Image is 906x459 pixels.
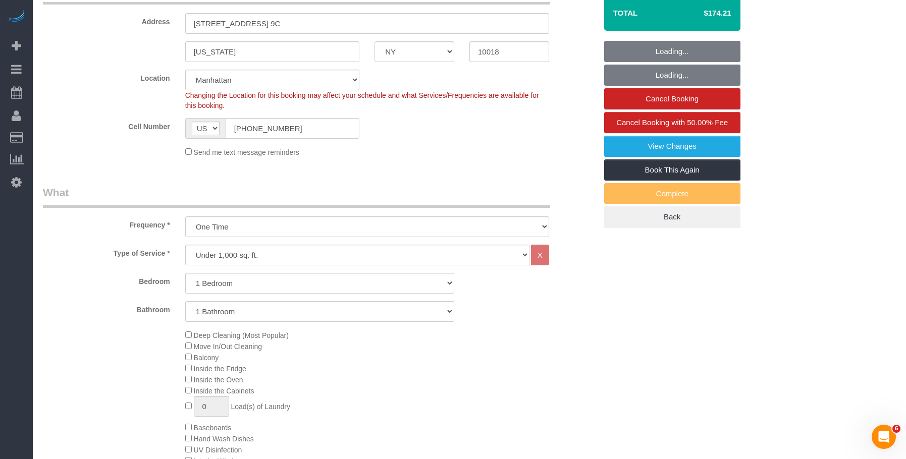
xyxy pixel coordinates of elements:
[616,118,728,127] span: Cancel Booking with 50.00% Fee
[613,9,638,17] strong: Total
[194,365,246,373] span: Inside the Fridge
[604,206,740,227] a: Back
[194,387,254,395] span: Inside the Cabinets
[6,10,26,24] img: Automaid Logo
[194,424,232,432] span: Baseboards
[35,216,178,230] label: Frequency *
[194,342,262,351] span: Move In/Out Cleaning
[673,9,731,18] h4: $174.21
[43,185,550,208] legend: What
[185,91,539,109] span: Changing the Location for this booking may affect your schedule and what Services/Frequencies are...
[194,331,289,339] span: Deep Cleaning (Most Popular)
[35,13,178,27] label: Address
[194,354,219,362] span: Balcony
[185,41,360,62] input: City
[604,159,740,181] a: Book This Again
[872,425,896,449] iframe: Intercom live chat
[35,70,178,83] label: Location
[604,112,740,133] a: Cancel Booking with 50.00% Fee
[469,41,549,62] input: Zip Code
[194,148,299,156] span: Send me text message reminders
[35,118,178,132] label: Cell Number
[194,435,254,443] span: Hand Wash Dishes
[892,425,900,433] span: 6
[194,446,242,454] span: UV Disinfection
[604,136,740,157] a: View Changes
[604,88,740,109] a: Cancel Booking
[35,273,178,286] label: Bedroom
[35,301,178,315] label: Bathroom
[226,118,360,139] input: Cell Number
[231,403,290,411] span: Load(s) of Laundry
[35,245,178,258] label: Type of Service *
[194,376,243,384] span: Inside the Oven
